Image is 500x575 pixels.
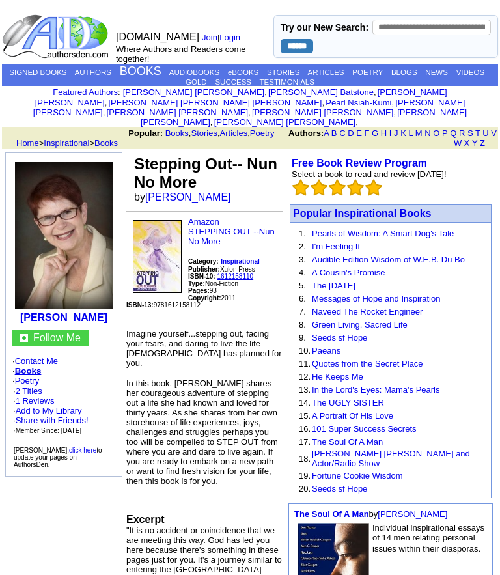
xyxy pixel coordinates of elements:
[312,471,402,481] a: Fortune Cookie Wisdom
[442,128,447,138] a: P
[312,294,440,303] a: Messages of Hope and Inspiration
[454,138,462,148] a: W
[364,128,369,138] a: F
[94,138,118,148] a: Books
[16,427,82,434] font: Member Since: [DATE]
[307,68,344,76] a: ARTICLES
[107,100,108,107] font: i
[188,266,255,273] font: Xulon Press
[188,287,210,294] b: Pages:
[69,447,96,454] a: click here
[347,179,364,196] img: bigemptystars.png
[352,68,383,76] a: POETRY
[339,128,345,138] a: C
[299,437,311,447] font: 17.
[188,266,220,273] b: Publisher:
[299,281,306,290] font: 5.
[128,128,163,138] b: Popular:
[329,179,346,196] img: bigemptystars.png
[415,128,423,138] a: M
[15,356,58,366] a: Contact Me
[312,424,416,434] a: 101 Super Success Secrets
[108,98,322,107] a: [PERSON_NAME] [PERSON_NAME] [PERSON_NAME]
[491,128,497,138] a: V
[53,87,118,97] a: Featured Authors
[16,386,42,396] a: 2 Titles
[33,87,467,127] font: , , , , , , , , , ,
[228,68,258,76] a: eBOOKS
[215,78,251,86] a: SUCCESS
[33,98,465,117] a: [PERSON_NAME] [PERSON_NAME]
[133,220,182,293] img: 48050.jpg
[312,268,385,277] a: A Cousin's Promise
[331,128,337,138] a: B
[311,179,327,196] img: bigemptystars.png
[75,68,111,76] a: AUTHORS
[267,89,268,96] font: i
[44,138,89,148] a: Inspirational
[372,128,378,138] a: G
[15,376,40,386] a: Poetry
[219,33,240,42] a: Login
[221,258,259,265] b: Inspirational
[251,109,252,117] font: i
[116,44,245,64] font: Where Authors and Readers come together!
[312,484,367,494] a: Seeds sf Hope
[221,256,259,266] a: Inspirational
[126,302,201,309] font: 9781612158112
[293,208,431,219] font: Popular Inspirational Books
[299,333,306,343] font: 9.
[2,14,111,59] img: logo_ad.gif
[389,128,392,138] a: I
[299,294,306,303] font: 6.
[299,320,306,330] font: 8.
[312,229,454,238] a: Pearls of Wisdom: A Smart Dog's Tale
[299,307,306,316] font: 7.
[188,273,215,280] b: ISBN-10:
[169,68,219,76] a: AUDIOBOOKS
[456,68,484,76] a: VIDEOS
[326,98,391,107] a: Pearl Nsiah-Kumi
[20,312,107,323] a: [PERSON_NAME]
[53,87,120,97] font: :
[324,100,326,107] font: i
[9,68,66,76] a: SIGNED BOOKS
[299,471,311,481] font: 19.
[15,162,113,309] img: 154400.jpg
[13,406,89,435] font: · · ·
[107,107,248,117] a: [PERSON_NAME] [PERSON_NAME]
[16,128,118,148] font: > >
[312,398,384,408] a: The UGLY SISTER
[299,268,306,277] font: 4.
[299,385,311,395] font: 13.
[372,523,484,554] font: Individual inspirational essays of 14 men relating personal issues within their diasporas.
[20,334,28,342] img: gc.jpg
[299,454,311,464] font: 18.
[376,89,378,96] font: i
[126,378,283,486] p: In this book, [PERSON_NAME] shares her courageous adventure of stepping out a life she had known ...
[299,242,306,251] font: 2.
[16,138,39,148] a: Home
[312,359,423,369] a: Quotes from the Secret Place
[134,191,240,203] font: by
[141,107,467,127] a: [PERSON_NAME] [PERSON_NAME]
[381,128,387,138] a: H
[12,356,115,436] font: · · ·
[312,242,360,251] a: I'm Feeling It
[250,128,275,138] a: Poetry
[464,138,470,148] a: X
[400,128,406,138] a: K
[299,359,311,369] font: 11.
[365,179,382,196] img: bigemptystars.png
[299,484,311,494] font: 20.
[268,87,374,97] a: [PERSON_NAME] Batstone
[120,64,161,77] a: BOOKS
[35,87,447,107] a: [PERSON_NAME] [PERSON_NAME]
[482,128,488,138] a: U
[16,396,55,406] a: 1 Reviews
[165,128,189,138] a: Books
[312,437,383,447] a: The Soul Of A Man
[378,509,447,519] a: [PERSON_NAME]
[294,509,369,519] a: The Soul Of A Man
